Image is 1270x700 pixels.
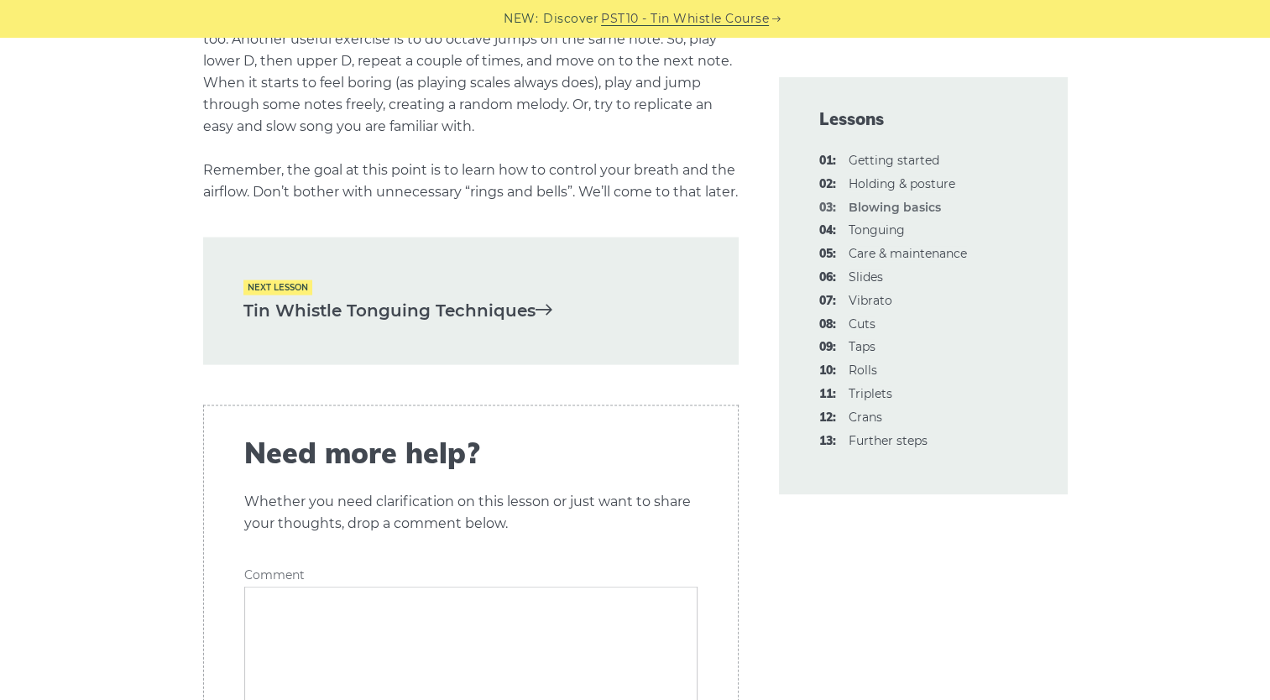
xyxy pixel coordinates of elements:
span: 06: [819,268,836,288]
span: Next lesson [243,280,312,295]
span: 02: [819,175,836,195]
a: 01:Getting started [849,153,939,168]
span: 07: [819,291,836,311]
span: Need more help? [244,436,698,471]
a: 04:Tonguing [849,222,905,238]
span: Lessons [819,107,1027,131]
span: 13: [819,431,836,452]
a: 09:Taps [849,339,875,354]
p: Whether you need clarification on this lesson or just want to share your thoughts, drop a comment... [244,491,698,535]
span: 11: [819,384,836,405]
span: Discover [543,9,598,29]
span: 05: [819,244,836,264]
a: 11:Triplets [849,386,892,401]
span: 10: [819,361,836,381]
span: 12: [819,408,836,428]
a: 13:Further steps [849,433,928,448]
a: 06:Slides [849,269,883,285]
span: 01: [819,151,836,171]
a: 10:Rolls [849,363,877,378]
span: 08: [819,315,836,335]
a: PST10 - Tin Whistle Course [601,9,769,29]
span: 03: [819,198,836,218]
a: 07:Vibrato [849,293,892,308]
a: Tin Whistle Tonguing Techniques [243,297,698,325]
a: 05:Care & maintenance [849,246,967,261]
span: 04: [819,221,836,241]
label: Comment [244,568,698,582]
a: 08:Cuts [849,316,875,332]
strong: Blowing basics [849,200,941,215]
a: 02:Holding & posture [849,176,955,191]
a: 12:Crans [849,410,882,425]
span: 09: [819,337,836,358]
span: NEW: [504,9,538,29]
